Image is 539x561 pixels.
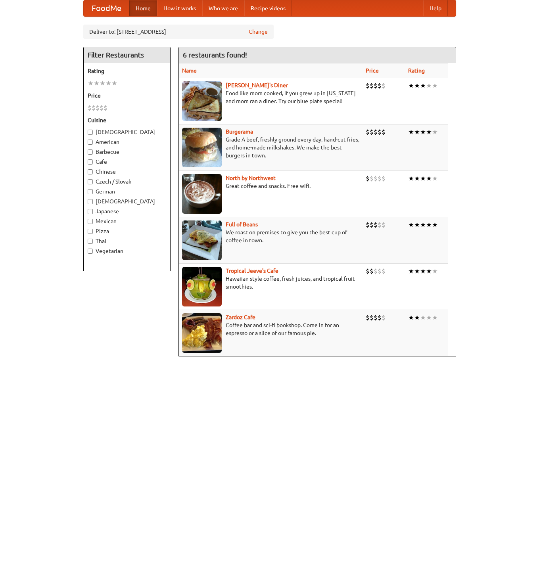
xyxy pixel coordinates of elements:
[414,174,420,183] li: ★
[129,0,157,16] a: Home
[370,128,374,136] li: $
[88,199,93,204] input: [DEMOGRAPHIC_DATA]
[88,188,166,195] label: German
[432,128,438,136] li: ★
[88,189,93,194] input: German
[88,159,93,165] input: Cafe
[420,313,426,322] li: ★
[370,174,374,183] li: $
[420,267,426,276] li: ★
[382,220,386,229] li: $
[88,209,93,214] input: Japanese
[202,0,244,16] a: Who we are
[88,92,166,100] h5: Price
[366,81,370,90] li: $
[182,220,222,260] img: beans.jpg
[182,136,359,159] p: Grade A beef, freshly ground every day, hand-cut fries, and home-made milkshakes. We make the bes...
[249,28,268,36] a: Change
[366,128,370,136] li: $
[100,79,105,88] li: ★
[226,314,255,320] a: Zardoz Cafe
[88,249,93,254] input: Vegetarian
[432,220,438,229] li: ★
[426,220,432,229] li: ★
[88,239,93,244] input: Thai
[88,79,94,88] li: ★
[420,220,426,229] li: ★
[382,81,386,90] li: $
[182,67,197,74] a: Name
[414,128,420,136] li: ★
[88,67,166,75] h5: Rating
[414,313,420,322] li: ★
[94,79,100,88] li: ★
[182,267,222,306] img: jeeves.jpg
[414,81,420,90] li: ★
[105,79,111,88] li: ★
[408,313,414,322] li: ★
[432,81,438,90] li: ★
[88,149,93,155] input: Barbecue
[370,81,374,90] li: $
[92,103,96,112] li: $
[88,140,93,145] input: American
[378,174,382,183] li: $
[84,47,170,63] h4: Filter Restaurants
[382,267,386,276] li: $
[378,313,382,322] li: $
[88,148,166,156] label: Barbecue
[88,138,166,146] label: American
[157,0,202,16] a: How it works
[88,103,92,112] li: $
[408,267,414,276] li: ★
[88,169,93,174] input: Chinese
[104,103,107,112] li: $
[414,220,420,229] li: ★
[378,128,382,136] li: $
[88,179,93,184] input: Czech / Slovak
[88,207,166,215] label: Japanese
[182,228,359,244] p: We roast on premises to give you the best cup of coffee in town.
[96,103,100,112] li: $
[226,268,278,274] a: Tropical Jeeve's Cafe
[88,130,93,135] input: [DEMOGRAPHIC_DATA]
[88,217,166,225] label: Mexican
[426,313,432,322] li: ★
[182,89,359,105] p: Food like mom cooked, if you grew up in [US_STATE] and mom ran a diner. Try our blue plate special!
[382,128,386,136] li: $
[226,82,288,88] b: [PERSON_NAME]'s Diner
[426,267,432,276] li: ★
[426,174,432,183] li: ★
[426,128,432,136] li: ★
[244,0,292,16] a: Recipe videos
[423,0,448,16] a: Help
[370,267,374,276] li: $
[226,128,253,135] a: Burgerama
[182,128,222,167] img: burgerama.jpg
[408,174,414,183] li: ★
[426,81,432,90] li: ★
[408,128,414,136] li: ★
[88,237,166,245] label: Thai
[382,174,386,183] li: $
[408,81,414,90] li: ★
[226,175,276,181] a: North by Northwest
[432,174,438,183] li: ★
[182,174,222,214] img: north.jpg
[408,220,414,229] li: ★
[382,313,386,322] li: $
[366,313,370,322] li: $
[111,79,117,88] li: ★
[83,25,274,39] div: Deliver to: [STREET_ADDRESS]
[88,128,166,136] label: [DEMOGRAPHIC_DATA]
[370,313,374,322] li: $
[182,321,359,337] p: Coffee bar and sci-fi bookshop. Come in for an espresso or a slice of our famous pie.
[226,221,258,228] a: Full of Beans
[432,313,438,322] li: ★
[420,174,426,183] li: ★
[88,229,93,234] input: Pizza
